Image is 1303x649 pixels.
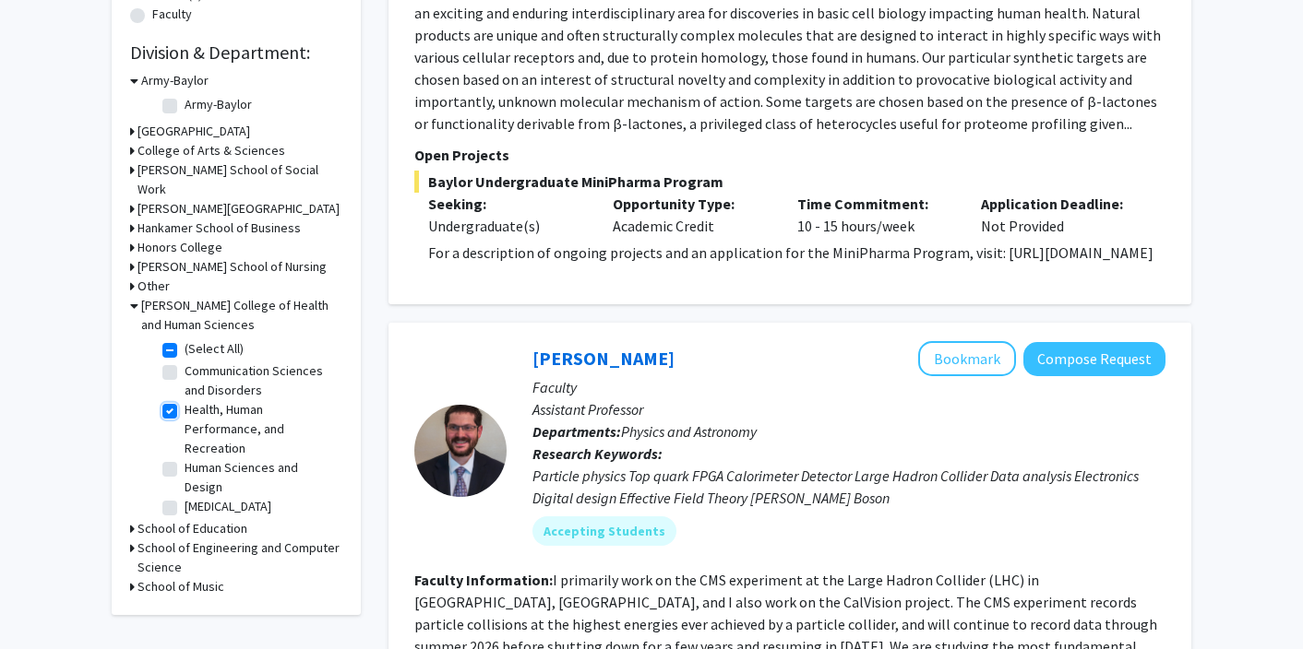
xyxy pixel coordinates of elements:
h3: School of Education [137,519,247,538]
p: Faculty [532,376,1166,398]
label: (Select All) [185,339,244,359]
p: Time Commitment: [797,193,954,215]
h3: [PERSON_NAME] College of Health and Human Sciences [141,296,342,335]
span: Baylor Undergraduate MiniPharma Program [414,171,1166,193]
label: Health, Human Performance, and Recreation [185,400,338,458]
a: [PERSON_NAME] [532,347,675,370]
b: Departments: [532,422,621,441]
p: For a description of ongoing projects and an application for the MiniPharma Program, visit: [URL]... [428,242,1166,264]
h3: [PERSON_NAME] School of Nursing [137,257,327,277]
p: Opportunity Type: [613,193,770,215]
button: Compose Request to Jon Wilson [1023,342,1166,376]
h3: Army-Baylor [141,71,209,90]
h3: Hankamer School of Business [137,218,301,238]
span: Physics and Astronomy [621,422,757,441]
h3: College of Arts & Sciences [137,141,285,160]
h3: [GEOGRAPHIC_DATA] [137,122,250,141]
b: Research Keywords: [532,444,663,463]
b: Faculty Information: [414,571,553,589]
mat-chip: Accepting Students [532,516,676,546]
p: Seeking: [428,193,585,215]
label: Army-Baylor [185,95,252,114]
h3: [PERSON_NAME][GEOGRAPHIC_DATA] [137,199,340,218]
iframe: Chat [14,566,78,635]
h2: Division & Department: [130,41,342,64]
label: [MEDICAL_DATA] [185,497,271,516]
h3: Other [137,277,170,296]
p: Assistant Professor [532,398,1166,420]
h3: School of Music [137,577,224,596]
div: 10 - 15 hours/week [783,193,968,237]
label: Communication Sciences and Disorders [185,361,338,400]
label: Human Sciences and Design [185,458,338,497]
div: Not Provided [967,193,1152,237]
h3: School of Engineering and Computer Science [137,538,342,577]
p: Open Projects [414,144,1166,166]
div: Academic Credit [599,193,783,237]
div: Particle physics Top quark FPGA Calorimeter Detector Large Hadron Collider Data analysis Electron... [532,465,1166,509]
h3: Honors College [137,238,222,257]
div: Undergraduate(s) [428,215,585,237]
h3: [PERSON_NAME] School of Social Work [137,160,342,199]
label: Faculty [152,5,192,24]
button: Add Jon Wilson to Bookmarks [918,341,1016,376]
p: Application Deadline: [981,193,1138,215]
